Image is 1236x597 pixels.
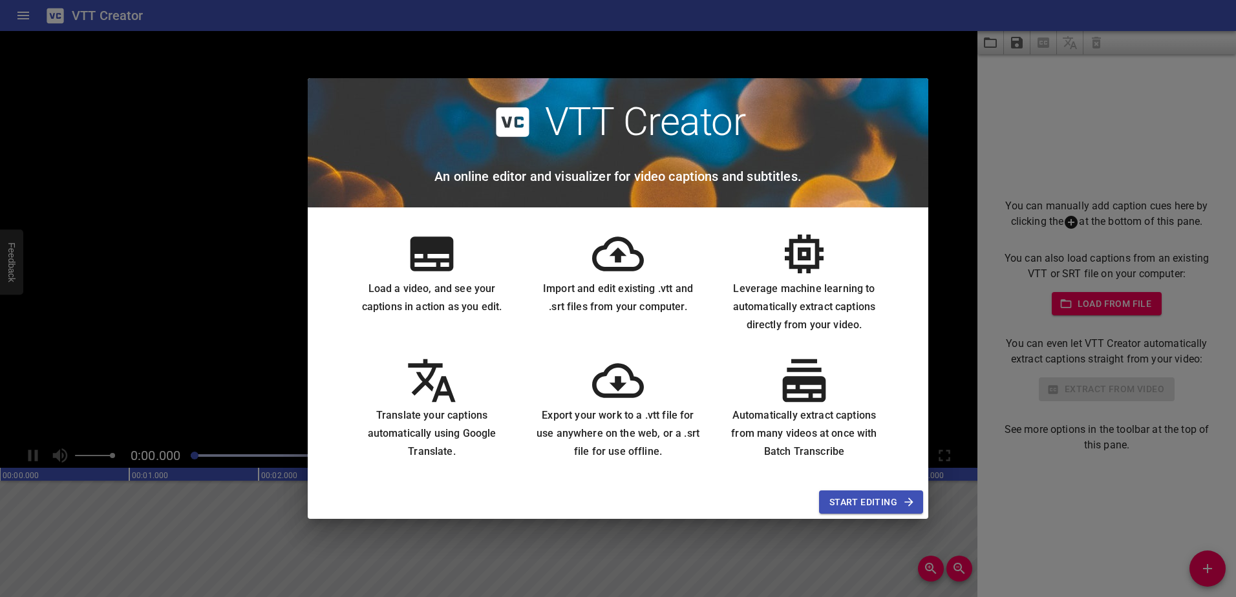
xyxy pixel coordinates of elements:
h6: Load a video, and see your captions in action as you edit. [349,280,515,316]
button: Start Editing [819,490,923,514]
h6: Translate your captions automatically using Google Translate. [349,406,515,461]
h6: Export your work to a .vtt file for use anywhere on the web, or a .srt file for use offline. [535,406,701,461]
span: Start Editing [829,494,913,510]
h6: Import and edit existing .vtt and .srt files from your computer. [535,280,701,316]
h6: An online editor and visualizer for video captions and subtitles. [434,166,802,187]
h6: Leverage machine learning to automatically extract captions directly from your video. [721,280,887,334]
h2: VTT Creator [545,99,746,145]
h6: Automatically extract captions from many videos at once with Batch Transcribe [721,406,887,461]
